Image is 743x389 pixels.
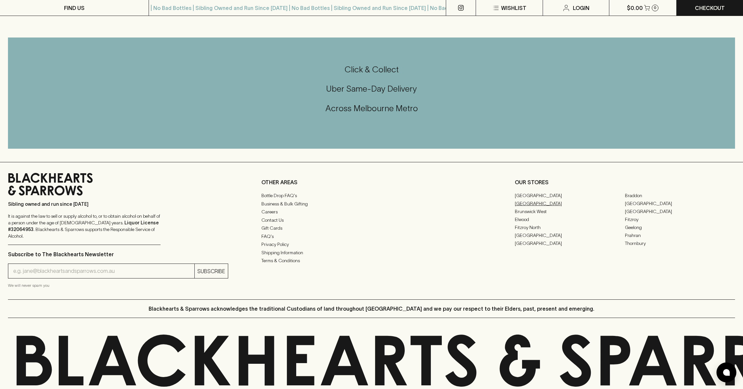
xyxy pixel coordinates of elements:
a: Careers [261,208,482,216]
a: [GEOGRAPHIC_DATA] [625,199,735,207]
a: Gift Cards [261,224,482,232]
p: Login [573,4,589,12]
a: Brunswick West [515,207,625,215]
p: Sibling owned and run since [DATE] [8,201,161,207]
a: [GEOGRAPHIC_DATA] [625,207,735,215]
a: Business & Bulk Gifting [261,200,482,208]
p: OUR STORES [515,178,735,186]
a: [GEOGRAPHIC_DATA] [515,192,625,199]
p: Blackhearts & Sparrows acknowledges the traditional Custodians of land throughout [GEOGRAPHIC_DAT... [149,305,594,313]
p: It is against the law to sell or supply alcohol to, or to obtain alcohol on behalf of a person un... [8,213,161,239]
a: Terms & Conditions [261,257,482,265]
button: SUBSCRIBE [195,264,228,278]
h5: Across Melbourne Metro [8,103,735,114]
a: Shipping Information [261,249,482,257]
a: [GEOGRAPHIC_DATA] [515,231,625,239]
p: FIND US [64,4,85,12]
a: Privacy Policy [261,241,482,249]
p: Wishlist [501,4,526,12]
a: FAQ's [261,232,482,240]
a: Braddon [625,192,735,199]
h5: Click & Collect [8,64,735,75]
input: e.g. jane@blackheartsandsparrows.com.au [13,266,194,276]
p: Subscribe to The Blackhearts Newsletter [8,250,228,258]
a: Thornbury [625,239,735,247]
img: bubble-icon [723,369,730,376]
p: We will never spam you [8,282,228,289]
a: Fitzroy [625,215,735,223]
a: Contact Us [261,216,482,224]
a: Geelong [625,223,735,231]
p: $0.00 [627,4,643,12]
p: OTHER AREAS [261,178,482,186]
a: Prahran [625,231,735,239]
a: Elwood [515,215,625,223]
h5: Uber Same-Day Delivery [8,83,735,94]
div: Call to action block [8,38,735,149]
a: [GEOGRAPHIC_DATA] [515,239,625,247]
a: Fitzroy North [515,223,625,231]
a: [GEOGRAPHIC_DATA] [515,199,625,207]
p: SUBSCRIBE [197,267,225,275]
a: Bottle Drop FAQ's [261,192,482,200]
p: 0 [654,6,656,10]
p: Checkout [695,4,725,12]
